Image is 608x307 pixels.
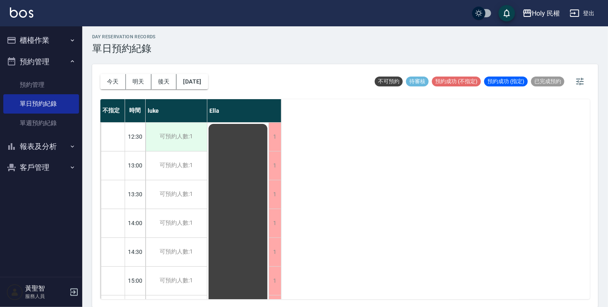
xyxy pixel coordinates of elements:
[375,78,403,85] span: 不可預約
[3,30,79,51] button: 櫃檯作業
[269,180,281,209] div: 1
[125,237,146,266] div: 14:30
[125,266,146,295] div: 15:00
[484,78,528,85] span: 預約成功 (指定)
[432,78,481,85] span: 預約成功 (不指定)
[25,284,67,293] h5: 黃聖智
[406,78,429,85] span: 待審核
[10,7,33,18] img: Logo
[531,78,564,85] span: 已完成預約
[92,34,156,40] h2: day Reservation records
[207,99,281,122] div: Ella
[146,123,207,151] div: 可預約人數:1
[499,5,515,21] button: save
[126,74,151,89] button: 明天
[3,51,79,72] button: 預約管理
[7,284,23,300] img: Person
[269,123,281,151] div: 1
[269,209,281,237] div: 1
[146,238,207,266] div: 可預約人數:1
[146,151,207,180] div: 可預約人數:1
[3,114,79,133] a: 單週預約紀錄
[532,8,560,19] div: Holy 民權
[146,209,207,237] div: 可預約人數:1
[269,267,281,295] div: 1
[566,6,598,21] button: 登出
[100,74,126,89] button: 今天
[269,151,281,180] div: 1
[125,122,146,151] div: 12:30
[3,136,79,157] button: 報表及分析
[3,94,79,113] a: 單日預約紀錄
[3,157,79,178] button: 客戶管理
[269,238,281,266] div: 1
[92,43,156,54] h3: 單日預約紀錄
[25,293,67,300] p: 服務人員
[125,180,146,209] div: 13:30
[125,99,146,122] div: 時間
[125,151,146,180] div: 13:00
[3,75,79,94] a: 預約管理
[146,180,207,209] div: 可預約人數:1
[146,99,207,122] div: luke
[146,267,207,295] div: 可預約人數:1
[519,5,564,22] button: Holy 民權
[176,74,208,89] button: [DATE]
[100,99,125,122] div: 不指定
[151,74,177,89] button: 後天
[125,209,146,237] div: 14:00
